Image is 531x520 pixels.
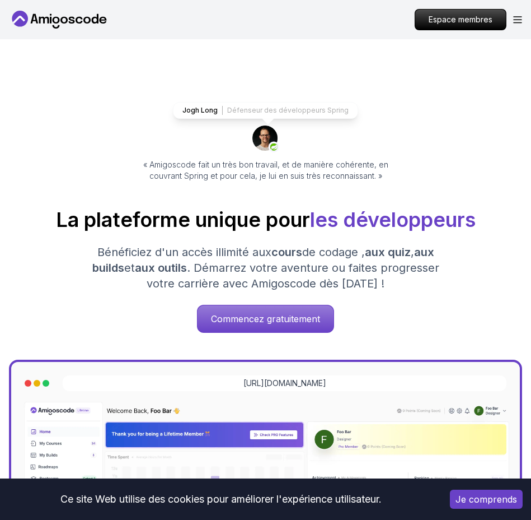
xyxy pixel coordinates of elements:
font: . Démarrez votre aventure ou faites progresser votre carrière avec Amigoscode dès [DATE] ! [147,261,439,290]
font: et [124,261,135,275]
font: aux quiz [365,245,411,259]
font: cours [271,245,302,259]
img: Josh Long [252,126,279,152]
font: aux outils [135,261,187,275]
font: les développeurs [310,207,476,232]
button: Accepter les cookies [450,490,523,509]
font: Défenseur des développeurs Spring [227,106,349,114]
font: Jogh Long [182,106,218,114]
a: Espace membres [415,9,506,30]
button: Ouvrir le menu [513,16,522,24]
font: Espace membres [429,15,492,24]
font: La plateforme unique pour [56,207,310,232]
font: , [411,245,414,259]
a: Commencez gratuitement [197,305,334,333]
font: « Amigoscode fait un très bon travail, et de manière cohérente, en couvrant Spring et pour cela, ... [143,160,388,180]
font: de codage , [302,245,365,259]
font: Commencez gratuitement [211,313,320,324]
font: Je comprends [455,494,517,505]
font: [URL][DOMAIN_NAME] [243,378,326,388]
font: Ce site Web utilise des cookies pour améliorer l'expérience utilisateur. [60,493,382,505]
font: Bénéficiez d'un accès illimité aux [97,245,271,259]
a: [URL][DOMAIN_NAME] [243,378,326,389]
